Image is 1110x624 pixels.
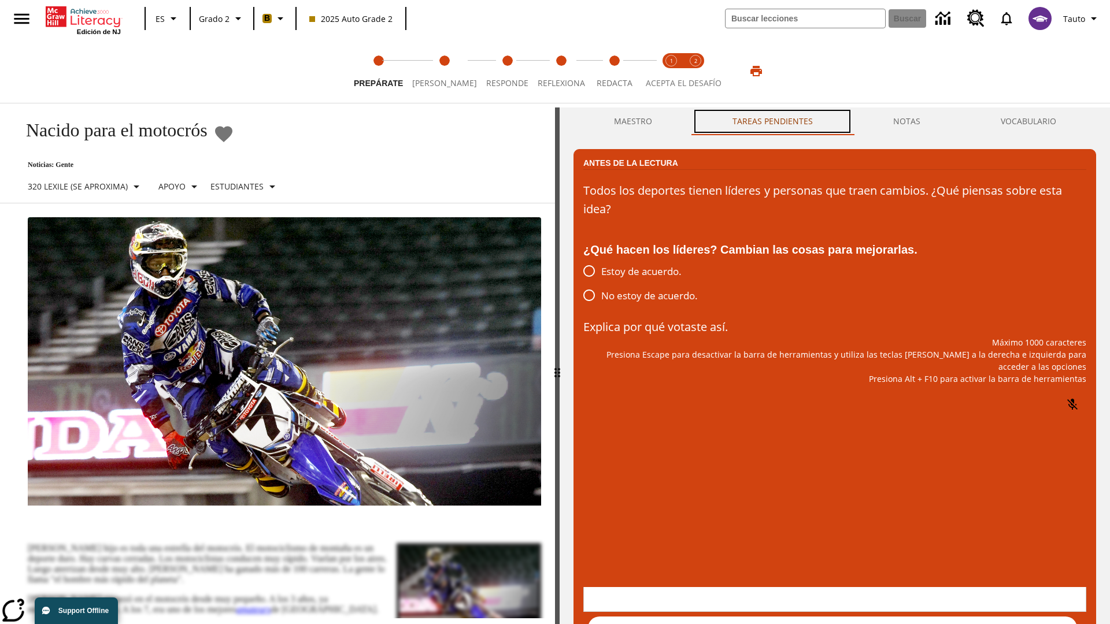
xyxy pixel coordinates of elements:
[58,607,109,615] span: Support Offline
[679,39,712,103] button: Acepta el desafío contesta step 2 of 2
[726,9,885,28] input: Buscar campo
[156,13,165,25] span: ES
[583,348,1086,373] p: Presiona Escape para desactivar la barra de herramientas y utiliza las teclas [PERSON_NAME] a la ...
[960,107,1096,135] button: VOCABULARIO
[573,107,692,135] button: Maestro
[601,288,698,303] span: No estoy de acuerdo.
[583,259,707,307] div: poll
[28,217,541,506] img: El corredor de motocrós James Stewart vuela por los aires en su motocicleta de montaña
[46,4,121,35] div: Portada
[5,2,39,36] button: Abrir el menú lateral
[601,264,682,279] span: Estoy de acuerdo.
[583,157,678,169] h2: Antes de la lectura
[960,3,991,34] a: Centro de recursos, Se abrirá en una pestaña nueva.
[1022,3,1059,34] button: Escoja un nuevo avatar
[14,161,284,169] p: Noticias: Gente
[77,28,121,35] span: Edición de NJ
[583,240,1086,259] div: ¿Qué hacen los líderes? Cambian las cosas para mejorarlas.
[555,107,560,624] div: Pulsa la tecla de intro o la barra espaciadora y luego presiona las flechas de derecha e izquierd...
[538,77,585,88] span: Reflexiona
[154,176,206,197] button: Tipo de apoyo, Apoyo
[597,77,632,88] span: Redacta
[928,3,960,35] a: Centro de información
[670,57,673,65] text: 1
[345,39,412,103] button: Prepárate step 1 of 5
[210,180,264,192] p: Estudiantes
[692,107,853,135] button: TAREAS PENDIENTES
[738,61,775,81] button: Imprimir
[158,180,186,192] p: Apoyo
[583,181,1086,218] p: Todos los deportes tienen líderes y personas que traen cambios. ¿Qué piensas sobre esta idea?
[199,13,230,25] span: Grado 2
[28,180,128,192] p: 320 Lexile (Se aproxima)
[583,373,1086,385] p: Presiona Alt + F10 para activar la barra de herramientas
[258,8,292,29] button: Boost El color de la clase es anaranjado claro. Cambiar el color de la clase.
[412,77,477,88] span: [PERSON_NAME]
[149,8,186,29] button: Lenguaje: ES, Selecciona un idioma
[486,77,528,88] span: Responde
[528,39,594,103] button: Reflexiona step 4 of 5
[853,107,960,135] button: NOTAS
[213,124,234,144] button: Añadir a mis Favoritas - Nacido para el motocrós
[560,107,1110,624] div: activity
[9,9,164,22] body: Explica por qué votaste así. Máximo 1000 caracteres Presiona Alt + F10 para activar la barra de h...
[694,57,697,65] text: 2
[354,79,403,88] span: Prepárate
[477,39,538,103] button: Responde step 3 of 5
[1059,8,1105,29] button: Perfil/Configuración
[654,39,688,103] button: Acepta el desafío lee step 1 of 2
[35,597,118,624] button: Support Offline
[403,39,486,103] button: Lee step 2 of 5
[585,39,644,103] button: Redacta step 5 of 5
[1028,7,1052,30] img: avatar image
[1059,391,1086,418] button: Haga clic para activar la función de reconocimiento de voz
[583,336,1086,348] p: Máximo 1000 caracteres
[14,120,208,141] h1: Nacido para el motocrós
[264,11,270,25] span: B
[573,107,1096,135] div: Instructional Panel Tabs
[23,176,148,197] button: Seleccione Lexile, 320 Lexile (Se aproxima)
[309,13,393,25] span: 2025 Auto Grade 2
[194,8,250,29] button: Grado: Grado 2, Elige un grado
[583,318,1086,336] p: Explica por qué votaste así.
[206,176,284,197] button: Seleccionar estudiante
[991,3,1022,34] a: Notificaciones
[1063,13,1085,25] span: Tauto
[646,77,721,88] span: ACEPTA EL DESAFÍO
